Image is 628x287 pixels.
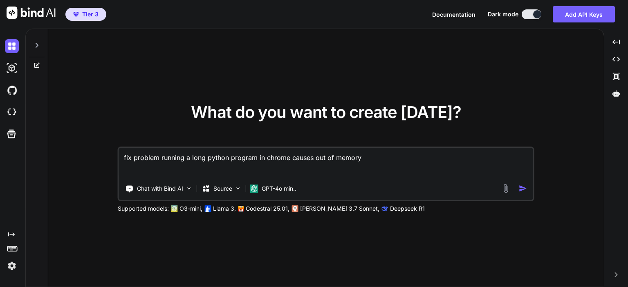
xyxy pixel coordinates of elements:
[5,61,19,75] img: darkAi-studio
[7,7,56,19] img: Bind AI
[250,185,258,193] img: GPT-4o mini
[246,205,289,213] p: Codestral 25.01,
[179,205,202,213] p: O3-mini,
[501,184,511,193] img: attachment
[186,185,193,192] img: Pick Tools
[119,148,533,178] textarea: fix problem running a long python program in chrome causes out of memory
[171,205,178,212] img: GPT-4
[432,10,475,19] button: Documentation
[262,185,296,193] p: GPT-4o min..
[238,206,244,211] img: Mistral-AI
[300,205,379,213] p: [PERSON_NAME] 3.7 Sonnet,
[82,10,99,18] span: Tier 3
[5,105,19,119] img: cloudideIcon
[235,185,242,192] img: Pick Models
[191,102,461,122] span: What do you want to create [DATE]?
[292,205,298,212] img: claude
[553,6,615,22] button: Add API Keys
[390,205,425,213] p: Deepseek R1
[519,184,527,193] img: icon
[73,12,79,17] img: premium
[213,185,232,193] p: Source
[382,205,388,212] img: claude
[432,11,475,18] span: Documentation
[65,8,106,21] button: premiumTier 3
[137,185,183,193] p: Chat with Bind AI
[205,205,211,212] img: Llama2
[5,39,19,53] img: darkChat
[5,259,19,273] img: settings
[488,10,518,18] span: Dark mode
[5,83,19,97] img: githubDark
[118,205,169,213] p: Supported models:
[213,205,236,213] p: Llama 3,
